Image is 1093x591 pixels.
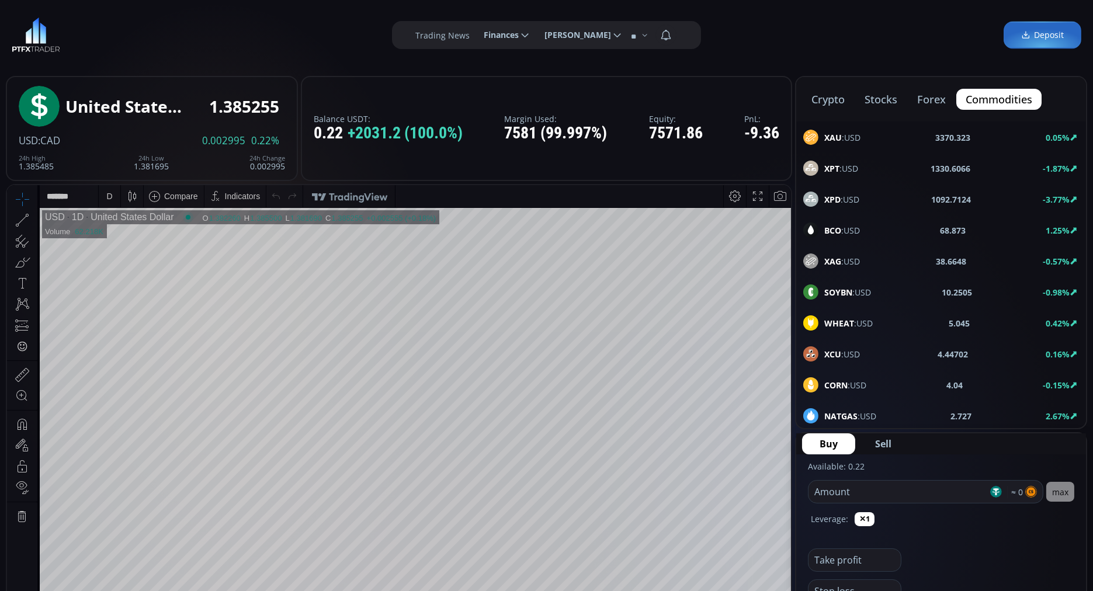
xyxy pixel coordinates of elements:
[855,89,907,110] button: stocks
[19,134,38,147] span: USD
[243,29,275,37] div: 1.385500
[824,132,842,143] b: XAU
[739,464,758,486] div: Toggle Log Scale
[758,464,782,486] div: Toggle Auto Scale
[1043,256,1070,267] b: -0.57%
[157,6,191,16] div: Compare
[176,27,186,37] div: Market open
[1046,318,1070,329] b: 0.42%
[68,42,96,51] div: 62.218K
[99,6,105,16] div: D
[824,379,866,391] span: :USD
[811,513,848,525] label: Leverage:
[824,131,860,144] span: :USD
[875,437,891,451] span: Sell
[38,27,58,37] div: USD
[824,163,839,174] b: XPT
[824,380,848,391] b: CORN
[855,512,875,526] button: ✕1
[249,155,285,171] div: 0.002995
[19,155,54,162] div: 24h High
[824,349,841,360] b: XCU
[202,29,234,37] div: 1.382260
[802,433,855,454] button: Buy
[908,89,955,110] button: forex
[1043,287,1070,298] b: -0.98%
[415,29,470,41] label: Trading News
[157,464,175,486] div: Go to
[324,29,356,37] div: 1.385255
[931,162,970,175] b: 1330.6066
[946,379,963,391] b: 4.04
[1004,22,1081,49] a: Deposit
[744,114,779,123] label: PnL:
[802,89,854,110] button: crypto
[218,6,254,16] div: Indicators
[936,255,967,267] b: 38.6648
[12,18,60,53] img: LOGO
[19,155,54,171] div: 1.385485
[931,193,971,206] b: 1092.7124
[858,433,909,454] button: Sell
[824,225,841,236] b: BCO
[279,29,283,37] div: L
[824,193,859,206] span: :USD
[824,318,854,329] b: WHEAT
[1021,29,1064,41] span: Deposit
[115,470,124,479] div: 5d
[196,29,202,37] div: O
[649,124,703,142] div: 7571.86
[824,317,873,329] span: :USD
[251,135,279,146] span: 0.22%
[42,470,51,479] div: 5y
[76,470,87,479] div: 3m
[824,224,860,237] span: :USD
[723,464,739,486] div: Toggle Percentage
[360,29,429,37] div: +0.002555 (+0.18%)
[1043,194,1070,205] b: -3.77%
[65,98,182,116] div: United States Dollar
[956,89,1042,110] button: commodities
[132,470,141,479] div: 1d
[743,470,754,479] div: log
[283,29,315,37] div: 1.381690
[762,470,778,479] div: auto
[1046,349,1070,360] b: 0.16%
[134,155,169,162] div: 24h Low
[808,461,865,472] label: Available: 0.22
[504,124,607,142] div: 7581 (99.997%)
[237,29,243,37] div: H
[942,286,972,298] b: 10.2505
[820,437,838,451] span: Buy
[651,470,707,479] span: 18:57:15 (UTC)
[95,470,106,479] div: 1m
[536,23,611,47] span: [PERSON_NAME]
[824,256,841,267] b: XAG
[950,410,971,422] b: 2.727
[209,98,279,116] div: 1.385255
[314,114,463,123] label: Balance USDT:
[314,124,463,142] div: 0.22
[11,156,20,167] div: 
[1043,163,1070,174] b: -1.87%
[1046,411,1070,422] b: 2.67%
[202,135,245,146] span: 0.002995
[38,42,63,51] div: Volume
[824,255,860,267] span: :USD
[824,287,852,298] b: SOYBN
[649,114,703,123] label: Equity:
[938,348,968,360] b: 4.44702
[824,194,841,205] b: XPD
[249,155,285,162] div: 24h Change
[27,436,32,452] div: Hide Drawings Toolbar
[949,317,970,329] b: 5.045
[1007,486,1023,498] span: ≈ 0
[1046,132,1070,143] b: 0.05%
[940,224,966,237] b: 68.873
[348,124,463,142] span: +2031.2 (100.0%)
[744,124,779,142] div: -9.36
[59,470,68,479] div: 1y
[77,27,166,37] div: United States Dollar
[318,29,324,37] div: C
